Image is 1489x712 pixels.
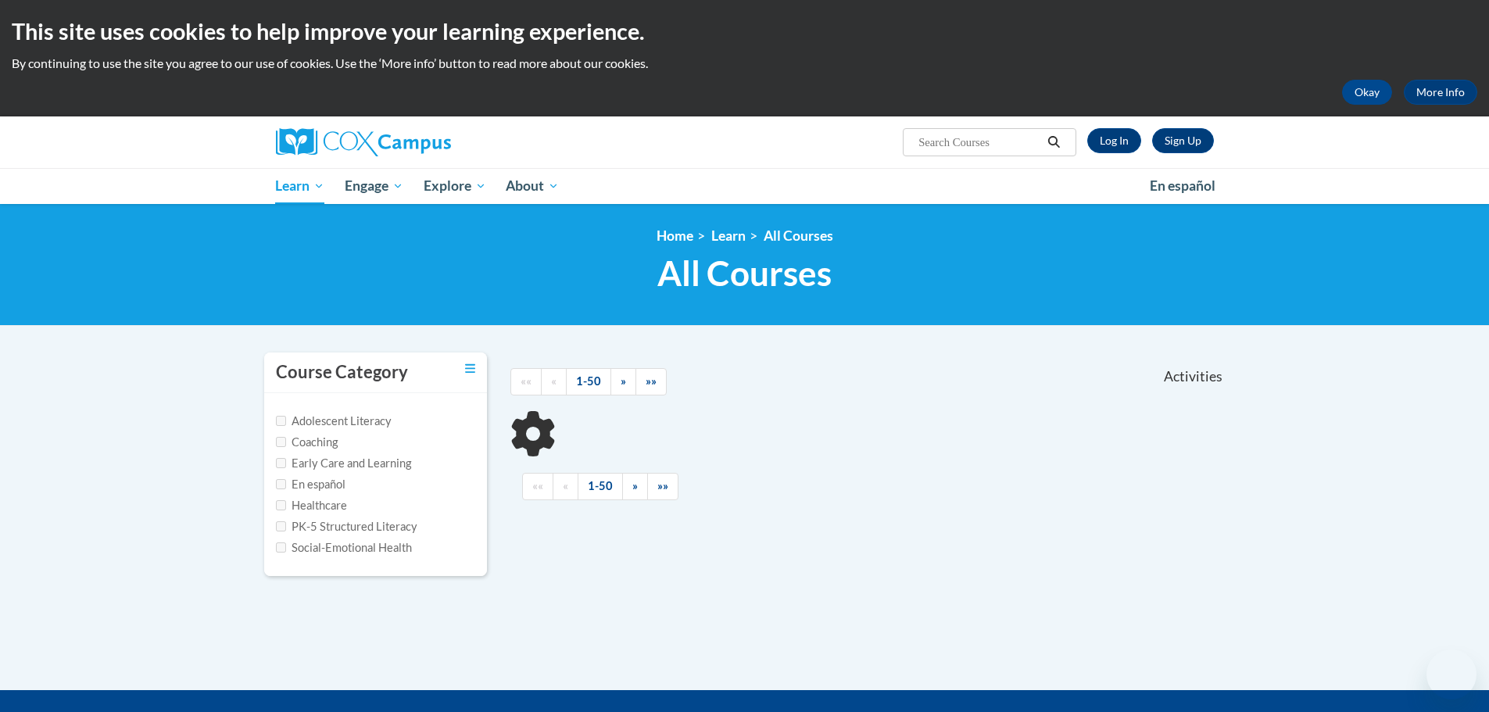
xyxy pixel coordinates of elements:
[496,168,569,204] a: About
[413,168,496,204] a: Explore
[252,168,1237,204] div: Main menu
[1140,170,1226,202] a: En español
[541,368,567,395] a: Previous
[566,368,611,395] a: 1-50
[465,360,475,377] a: Toggle collapse
[276,416,286,426] input: Checkbox for Options
[276,521,286,531] input: Checkbox for Options
[646,374,657,388] span: »»
[657,479,668,492] span: »»
[917,133,1042,152] input: Search Courses
[522,473,553,500] a: Begining
[276,413,392,430] label: Adolescent Literacy
[276,497,347,514] label: Healthcare
[276,128,451,156] img: Cox Campus
[12,16,1477,47] h2: This site uses cookies to help improve your learning experience.
[276,542,286,553] input: Checkbox for Options
[563,479,568,492] span: «
[276,518,417,535] label: PK-5 Structured Literacy
[506,177,559,195] span: About
[276,360,408,385] h3: Course Category
[510,368,542,395] a: Begining
[1152,128,1214,153] a: Register
[335,168,413,204] a: Engage
[266,168,335,204] a: Learn
[632,479,638,492] span: »
[635,368,667,395] a: End
[12,55,1477,72] p: By continuing to use the site you agree to our use of cookies. Use the ‘More info’ button to read...
[578,473,623,500] a: 1-50
[1426,649,1476,699] iframe: Button to launch messaging window
[610,368,636,395] a: Next
[657,252,832,294] span: All Courses
[621,374,626,388] span: »
[1042,133,1065,152] button: Search
[1164,368,1222,385] span: Activities
[1150,177,1215,194] span: En español
[276,455,411,472] label: Early Care and Learning
[551,374,557,388] span: «
[276,479,286,489] input: Checkbox for Options
[276,476,345,493] label: En español
[276,458,286,468] input: Checkbox for Options
[276,128,573,156] a: Cox Campus
[276,500,286,510] input: Checkbox for Options
[345,177,403,195] span: Engage
[276,434,338,451] label: Coaching
[1087,128,1141,153] a: Log In
[276,539,412,556] label: Social-Emotional Health
[553,473,578,500] a: Previous
[276,437,286,447] input: Checkbox for Options
[275,177,324,195] span: Learn
[711,227,746,244] a: Learn
[532,479,543,492] span: ««
[622,473,648,500] a: Next
[1404,80,1477,105] a: More Info
[647,473,678,500] a: End
[657,227,693,244] a: Home
[424,177,486,195] span: Explore
[1342,80,1392,105] button: Okay
[764,227,833,244] a: All Courses
[521,374,532,388] span: ««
